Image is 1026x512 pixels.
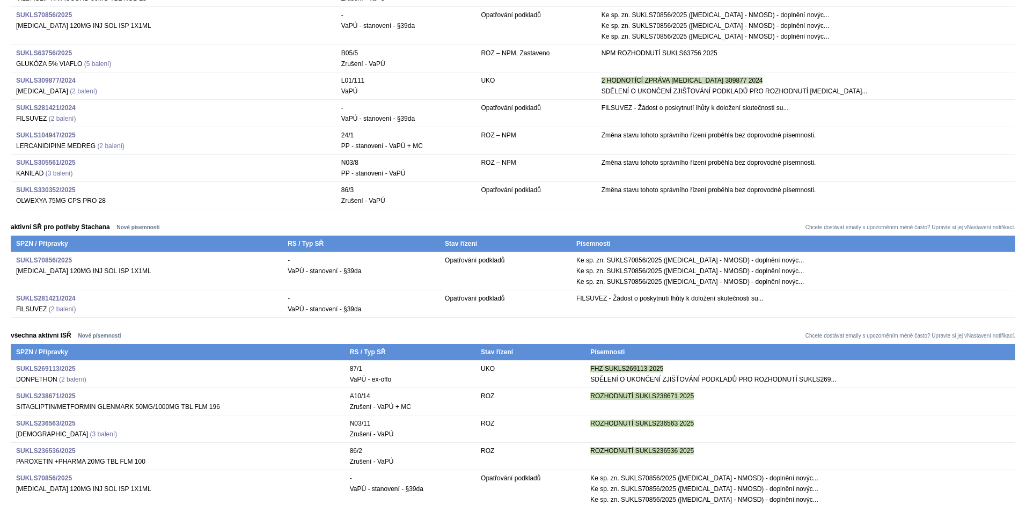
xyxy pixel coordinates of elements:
[16,131,76,139] a: SUKLS104947/2025
[16,267,151,275] span: [MEDICAL_DATA] 120MG INJ SOL ISP 1X1ML
[602,104,789,112] span: FILSUVEZ - Žádost o poskytnutí lhůty k doložení skutečnosti su...
[11,344,345,361] th: SPZN / Přípravky
[513,219,1015,236] td: Chcete dostávat emaily s upozorněním méně často? Upravte si jej v .
[350,430,394,438] span: Zrušení - VaPÚ
[350,420,371,427] span: pregabalin
[350,485,423,493] span: VaPÚ - stanovení - §39da
[590,392,694,400] span: ROZHODNUTÍ SUKLS238671 2025
[341,77,364,84] span: olaparib tbl.
[481,131,516,139] span: ROZ – NPM
[481,474,540,482] span: Opatřování podkladů
[602,11,829,19] span: Ke sp. zn. SUKLS70856/2025 ([MEDICAL_DATA] - NMOSD) - doplnění novýc...
[341,186,354,194] span: antidepresiva, selektivní inhibitory reuptake monoaminů působící na dva transmiterové systémy (SN...
[596,154,1015,181] td: Změna stavu tohoto správního řízení proběhla bez doprovodné písemnosti.
[288,295,290,302] span: -
[16,60,82,68] span: GLUKÓZA 5% VIAFLO
[341,60,385,68] span: Zrušení - VaPÚ
[341,22,415,30] span: VaPÚ - stanovení - §39da
[288,305,361,313] span: VaPÚ - stanovení - §39da
[602,49,717,57] span: NPM ROZHODNUTÍ SUKLS63756 2025
[350,474,352,482] span: -
[350,403,411,411] span: Zrušení - VaPÚ + MC
[16,403,220,411] span: SITAGLIPTIN/METFORMIN GLENMARK 50MG/1000MG TBL FLM 196
[16,104,76,112] a: SUKLS281421/2024
[16,420,76,427] a: SUKLS236563/2025
[590,485,818,493] span: Ke sp. zn. SUKLS70856/2025 ([MEDICAL_DATA] - NMOSD) - doplnění novýc...
[16,49,72,57] a: SUKLS63756/2025
[590,376,836,383] span: SDĚLENÍ O UKONČENÍ ZJIŠŤOVÁNÍ PODKLADŮ PRO ROZHODNUTÍ SUKLS269...
[590,365,663,372] span: FHZ SUKLS269113 2025
[59,376,86,383] a: (2 balení)
[16,474,72,482] a: SUKLS70856/2025
[16,170,43,177] span: KANILAD
[481,77,495,84] span: UKO
[445,295,504,302] span: Opatřování podkladů
[571,236,1015,252] th: Písemnosti
[341,104,343,112] span: -
[513,327,1015,344] td: Chcete dostávat emaily s upozorněním méně často? Upravte si jej v .
[16,305,47,313] span: FILSUVEZ
[481,186,540,194] span: Opatřování podkladů
[341,115,415,122] span: VaPÚ - stanovení - §39da
[90,430,118,438] a: (3 balení)
[49,305,76,313] a: (2 balení)
[590,496,818,503] span: Ke sp. zn. SUKLS70856/2025 ([MEDICAL_DATA] - NMOSD) - doplnění novýc...
[11,332,71,339] a: všechna aktivní ISŘ
[282,236,439,252] th: RS / Typ SŘ
[78,333,121,339] strong: Nové písemnosti
[967,224,1014,230] a: Nastavení notifikací
[481,420,494,427] span: ROZ
[11,223,110,231] a: aktivní SŘ pro potřeby Stachana
[70,87,97,95] a: (2 balení)
[602,87,868,95] span: SDĚLENÍ O UKONČENÍ ZJIŠŤOVÁNÍ PODKLADŮ PRO ROZHODNUTÍ [MEDICAL_DATA]...
[596,127,1015,154] td: Změna stavu tohoto správního řízení proběhla bez doprovodné písemnosti.
[596,181,1015,209] td: Změna stavu tohoto správního řízení proběhla bez doprovodné písemnosti.
[481,447,494,455] span: ROZ
[585,344,1015,361] th: Písemnosti
[117,224,160,230] strong: Nové písemnosti
[16,159,76,166] strong: SUKLS305561/2025
[16,295,76,302] a: SUKLS281421/2024
[345,344,475,361] th: RS / Typ SŘ
[16,392,76,400] a: SUKLS238671/2025
[439,236,571,252] th: Stav řízení
[481,392,494,400] span: ROZ
[341,49,358,57] span: cukry
[16,22,151,30] span: [MEDICAL_DATA] 120MG INJ SOL ISP 1X1ML
[84,60,112,68] a: (5 balení)
[16,447,76,455] a: SUKLS236536/2025
[481,159,516,166] span: ROZ – NPM
[590,420,694,427] span: ROZHODNUTÍ SUKLS236563 2025
[49,115,76,122] a: (2 balení)
[16,115,47,122] span: FILSUVEZ
[475,344,585,361] th: Stav řízení
[97,142,124,150] a: (2 balení)
[350,458,394,465] span: Zrušení - VaPÚ
[481,365,495,372] span: UKO
[16,77,76,84] a: SUKLS309877/2024
[11,236,282,252] th: SPZN / Přípravky
[16,186,76,194] a: SUKLS330352/2025
[341,142,423,150] span: PP - stanovení - VaPÚ + MC
[341,11,343,19] span: -
[481,49,549,57] span: ROZ – NPM, Zastaveno
[16,142,96,150] span: LERCANIDIPINE MEDREG
[445,257,504,264] span: Opatřování podkladů
[481,104,540,112] span: Opatřování podkladů
[16,11,72,19] a: SUKLS70856/2025
[350,365,362,372] span: léčiva k terapii Alzheimerovy choroby, p.o. a transderm. aplikace
[576,295,764,302] span: FILSUVEZ - Žádost o poskytnutí lhůty k doložení skutečnosti su...
[341,87,357,95] span: VaPÚ
[16,257,72,264] a: SUKLS70856/2025
[341,197,385,204] span: Zrušení - VaPÚ
[602,22,829,30] span: Ke sp. zn. SUKLS70856/2025 ([MEDICAL_DATA] - NMOSD) - doplnění novýc...
[590,474,818,482] span: Ke sp. zn. SUKLS70856/2025 ([MEDICAL_DATA] - NMOSD) - doplnění novýc...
